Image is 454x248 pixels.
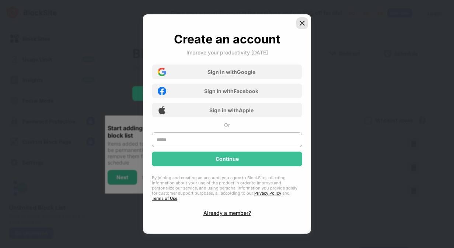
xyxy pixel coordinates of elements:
a: Terms of Use [152,196,177,201]
img: apple-icon.png [158,106,166,114]
div: Sign in with Google [207,69,255,75]
div: By joining and creating an account, you agree to BlockSite collecting information about your use ... [152,175,302,201]
div: Continue [216,156,239,162]
div: Improve your productivity [DATE] [186,49,268,56]
div: Already a member? [203,210,251,216]
a: Privacy Policy [254,191,281,196]
div: Create an account [174,32,280,46]
div: Sign in with Apple [209,107,254,113]
img: google-icon.png [158,68,166,76]
div: Sign in with Facebook [204,88,258,94]
img: facebook-icon.png [158,87,166,95]
div: Or [224,122,230,128]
